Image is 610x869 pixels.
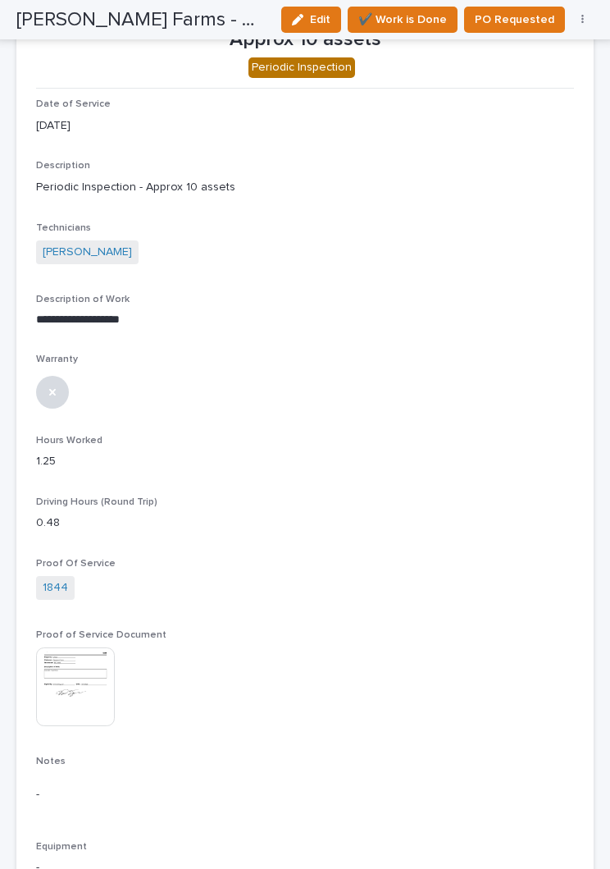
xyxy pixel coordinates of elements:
[248,57,355,78] div: Periodic Inspection
[36,117,574,135] p: [DATE]
[36,786,574,803] p: -
[36,223,91,233] span: Technicians
[36,295,130,304] span: Description of Work
[36,354,78,364] span: Warranty
[36,515,574,532] p: 0.48
[36,497,157,507] span: Driving Hours (Round Trip)
[43,579,68,597] a: 1844
[348,7,457,33] button: ✔️ Work is Done
[36,99,111,109] span: Date of Service
[36,179,574,196] p: Periodic Inspection - Approx 10 assets
[358,10,447,30] span: ✔️ Work is Done
[43,244,132,261] a: [PERSON_NAME]
[281,7,341,33] button: Edit
[36,436,102,446] span: Hours Worked
[36,161,90,171] span: Description
[36,630,166,640] span: Proof of Service Document
[36,842,87,852] span: Equipment
[36,559,116,569] span: Proof Of Service
[36,757,66,766] span: Notes
[16,8,268,32] h2: Ferguson Farms - Main - Periodic Inspection - Approx 10 assets
[310,12,330,27] span: Edit
[464,7,565,33] button: PO Requested
[36,453,574,470] p: 1.25
[475,10,554,30] span: PO Requested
